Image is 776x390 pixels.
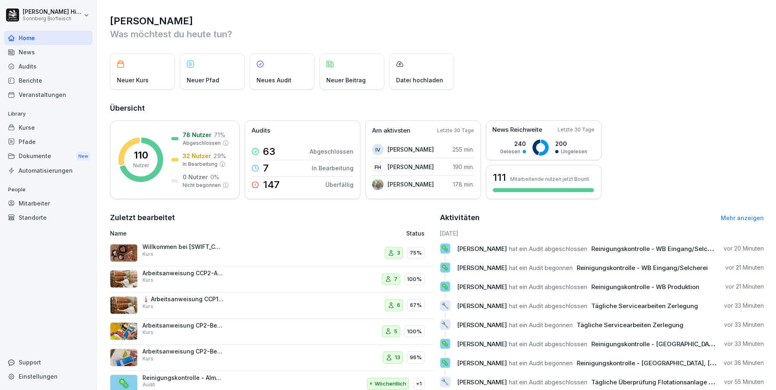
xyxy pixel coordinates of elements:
[441,338,449,349] p: 🦠
[724,378,764,386] p: vor 55 Minuten
[725,264,764,272] p: vor 21 Minuten
[388,145,434,154] p: [PERSON_NAME]
[110,28,764,41] p: Was möchtest du heute tun?
[142,374,224,381] p: Reinigungskontrolle - Almstraße, Schlachtung/Zerlegung
[500,148,520,155] p: Gelesen
[558,126,595,133] p: Letzte 30 Tage
[492,125,542,135] p: News Reichweite
[457,378,507,386] span: [PERSON_NAME]
[441,281,449,292] p: 🦠
[210,173,219,181] p: 0 %
[396,76,443,84] p: Datei hochladen
[110,244,138,262] img: vq64qnx387vm2euztaeei3pt.png
[372,144,384,155] div: IV
[410,249,422,257] p: 75%
[724,321,764,329] p: vor 33 Minuten
[509,264,573,272] span: hat ein Audit begonnen
[4,196,93,210] div: Mitarbeiter
[577,359,770,367] span: Reinigungskontrolle - [GEOGRAPHIC_DATA], [GEOGRAPHIC_DATA]
[183,152,211,160] p: 32 Nutzer
[441,319,449,330] p: 🔧
[721,214,764,221] a: Mehr anzeigen
[509,302,587,310] span: hat ein Audit abgeschlossen
[4,149,93,164] a: DokumenteNew
[263,163,269,173] p: 7
[110,270,138,288] img: kcy5zsy084eomyfwy436ysas.png
[4,183,93,196] p: People
[493,171,506,184] h3: 111
[142,355,153,362] p: Kurs
[457,359,507,367] span: [PERSON_NAME]
[410,354,422,362] p: 96%
[4,107,93,120] p: Library
[724,302,764,310] p: vor 33 Minuten
[23,9,82,15] p: [PERSON_NAME] Hinterreither
[375,380,406,388] p: Wöchentlich
[183,173,208,181] p: 0 Nutzer
[395,354,400,362] p: 13
[4,369,93,384] a: Einstellungen
[110,296,138,314] img: hvxepc8g01zu3rjqex5ywi6r.png
[4,88,93,102] a: Veranstaltungen
[407,275,422,283] p: 100%
[457,245,507,253] span: [PERSON_NAME]
[457,321,507,329] span: [PERSON_NAME]
[183,161,218,168] p: In Bearbeitung
[441,243,449,254] p: 🦠
[142,329,153,336] p: Kurs
[4,120,93,135] a: Kurse
[187,76,219,84] p: Neuer Pfad
[509,340,587,348] span: hat ein Audit abgeschlossen
[410,301,422,309] p: 67%
[457,302,507,310] span: [PERSON_NAME]
[4,355,93,369] div: Support
[4,45,93,59] a: News
[724,244,764,253] p: vor 20 Minuten
[213,152,226,160] p: 29 %
[4,210,93,225] a: Standorte
[110,15,764,28] h1: [PERSON_NAME]
[724,340,764,348] p: vor 33 Minuten
[577,264,708,272] span: Reinigungskontrolle - WB Eingang/Selcherei
[117,76,149,84] p: Neuer Kurs
[4,31,93,45] div: Home
[110,103,764,114] h2: Übersicht
[142,276,153,284] p: Kurs
[388,180,434,189] p: [PERSON_NAME]
[397,249,400,257] p: 3
[416,380,422,388] p: +1
[441,376,449,388] p: 🔧
[110,229,313,238] p: Name
[509,359,573,367] span: hat ein Audit begonnen
[183,139,221,147] p: Abgeschlossen
[142,296,224,303] p: 🌡️ Arbeitsanweisung CCP1-Durcherhitzen
[555,139,587,148] p: 200
[257,76,291,84] p: Neues Audit
[500,139,526,148] p: 240
[4,135,93,149] a: Pfade
[142,303,153,310] p: Kurs
[142,270,224,277] p: Arbeitsanweisung CCP2-Abtrocknung
[457,264,507,272] span: [PERSON_NAME]
[591,302,698,310] span: Tägliche Servicearbeiten Zerlegung
[724,359,764,367] p: vor 36 Minuten
[4,163,93,178] div: Automatisierungen
[214,131,225,139] p: 71 %
[110,319,434,345] a: Arbeitsanweisung CP2-Begasen FaschiertesKurs5100%
[4,73,93,88] a: Berichte
[453,163,474,171] p: 190 min.
[388,163,434,171] p: [PERSON_NAME]
[263,147,275,156] p: 63
[591,378,728,386] span: Tägliche Überprüfung Flotationsanlage Y4025
[325,180,354,189] p: Überfällig
[453,180,474,189] p: 178 min.
[142,251,153,258] p: Kurs
[110,349,138,366] img: oenbij6eacdvlc0h8sr4t2f0.png
[591,245,722,253] span: Reinigungskontrolle - WB Eingang/Selcherei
